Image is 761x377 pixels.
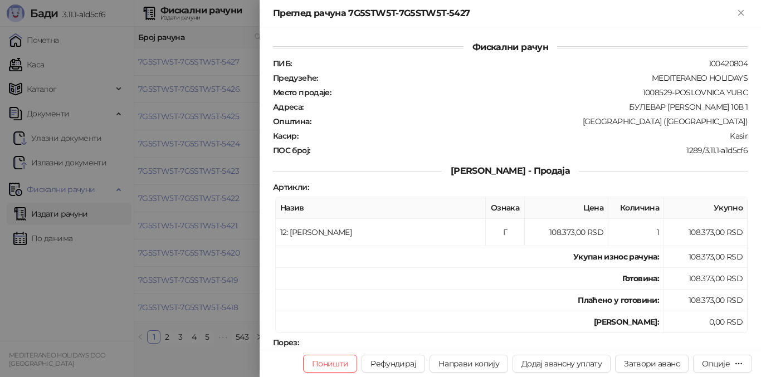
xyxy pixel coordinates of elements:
div: [GEOGRAPHIC_DATA] ([GEOGRAPHIC_DATA]) [312,116,749,126]
strong: ПИБ : [273,58,291,68]
td: 108.373,00 RSD [664,290,748,311]
div: 1008529-POSLOVNICA YUBC [332,87,749,97]
div: MEDITERANEO HOLIDAYS [319,73,749,83]
th: Количина [608,197,664,219]
th: Цена [525,197,608,219]
span: Фискални рачун [464,42,557,52]
button: Направи копију [430,355,508,373]
strong: Готовина : [622,273,659,283]
td: 12: [PERSON_NAME] [276,219,486,246]
span: [PERSON_NAME] - Продаја [442,165,579,176]
strong: ПОС број : [273,145,310,155]
strong: Порез : [273,337,299,347]
span: Направи копију [438,359,499,369]
button: Рефундирај [362,355,425,373]
div: 100420804 [292,58,749,68]
button: Додај авансну уплату [513,355,611,373]
td: 108.373,00 RSD [664,246,748,268]
td: Г [486,219,525,246]
button: Поништи [303,355,358,373]
strong: Место продаје : [273,87,331,97]
th: Ознака [486,197,525,219]
div: БУЛЕВАР [PERSON_NAME] 10В 1 [305,102,749,112]
div: Kasir [299,131,749,141]
strong: [PERSON_NAME]: [594,317,659,327]
div: Опције [702,359,730,369]
td: 0,00 RSD [664,311,748,333]
div: 1289/3.11.1-a1d5cf6 [311,145,749,155]
th: Укупно [664,197,748,219]
td: 108.373,00 RSD [664,219,748,246]
strong: Артикли : [273,182,309,192]
td: 108.373,00 RSD [525,219,608,246]
div: Преглед рачуна 7G5STW5T-7G5STW5T-5427 [273,7,734,20]
strong: Предузеће : [273,73,318,83]
strong: Плаћено у готовини: [578,295,659,305]
button: Опције [693,355,752,373]
th: Назив [276,197,486,219]
button: Close [734,7,748,20]
strong: Касир : [273,131,298,141]
td: 108.373,00 RSD [664,268,748,290]
strong: Општина : [273,116,311,126]
button: Затвори аванс [615,355,689,373]
td: 1 [608,219,664,246]
strong: Адреса : [273,102,304,112]
strong: Укупан износ рачуна : [573,252,659,262]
